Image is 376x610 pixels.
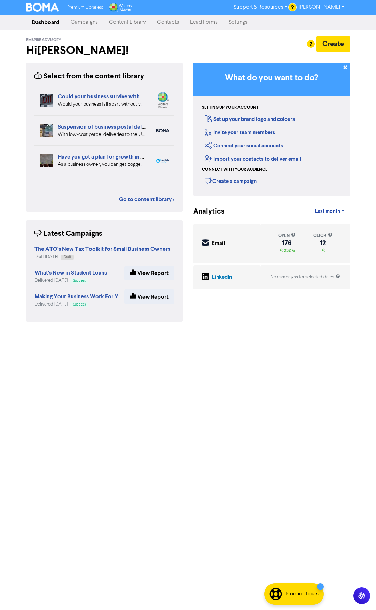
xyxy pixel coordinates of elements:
[124,266,174,280] a: View Report
[205,116,295,123] a: Set up your brand logo and colours
[212,273,232,281] div: LinkedIn
[205,156,301,162] a: Import your contacts to deliver email
[103,15,151,29] a: Content Library
[34,293,125,300] strong: Making Your Business Work For You
[34,269,107,276] strong: What's New in Student Loans
[34,277,107,284] div: Delivered [DATE]
[151,15,185,29] a: Contacts
[228,2,293,13] a: Support & Resources
[124,289,174,304] a: View Report
[315,208,340,215] span: Last month
[58,101,146,108] div: Would your business fall apart without you? What’s your Plan B in case of accident, illness, or j...
[58,93,161,100] a: Could your business survive without you?
[156,92,169,109] img: wolterskluwer
[119,195,174,203] a: Go to content library >
[58,161,146,168] div: As a business owner, you can get bogged down in the demands of day-to-day business. We can help b...
[278,232,296,239] div: open
[73,303,86,306] span: Success
[108,3,132,12] img: Wolters Kluwer
[156,159,169,162] img: spotlight
[67,5,103,10] span: Premium Libraries:
[293,2,350,13] a: [PERSON_NAME]
[34,301,124,308] div: Delivered [DATE]
[185,15,223,29] a: Lead Forms
[202,105,259,111] div: Setting up your account
[34,254,170,260] div: Draft [DATE]
[58,153,177,160] a: Have you got a plan for growth in your business?
[34,246,170,253] strong: The ATO's New Tax Toolkit for Small Business Owners
[283,248,295,253] span: 232%
[202,167,267,173] div: Connect with your audience
[64,255,71,259] span: Draft
[313,232,332,239] div: click
[313,240,332,246] div: 12
[310,204,350,218] a: Last month
[278,240,296,246] div: 176
[205,142,283,149] a: Connect your social accounts
[34,229,102,239] div: Latest Campaigns
[205,176,257,186] div: Create a campaign
[205,129,275,136] a: Invite your team members
[193,206,211,217] div: Analytics
[34,270,107,276] a: What's New in Student Loans
[58,123,303,130] a: Suspension of business postal deliveries to the [GEOGRAPHIC_DATA]: what options do you have?
[26,44,183,57] h2: Hi [PERSON_NAME] !
[193,63,350,196] div: Getting Started in BOMA
[316,36,350,52] button: Create
[34,247,170,252] a: The ATO's New Tax Toolkit for Small Business Owners
[212,240,225,248] div: Email
[73,279,86,283] span: Success
[26,3,59,12] img: BOMA Logo
[58,131,146,138] div: With low-cost parcel deliveries to the US now facing tariffs, many international postal services ...
[204,73,339,83] h3: What do you want to do?
[34,71,144,82] div: Select from the content library
[26,38,61,43] span: EMspire Advisory
[271,274,340,280] div: No campaigns for selected dates
[65,15,103,29] a: Campaigns
[223,15,253,29] a: Settings
[156,129,169,133] img: boma
[341,577,376,610] iframe: Chat Widget
[26,15,65,29] a: Dashboard
[34,294,125,300] a: Making Your Business Work For You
